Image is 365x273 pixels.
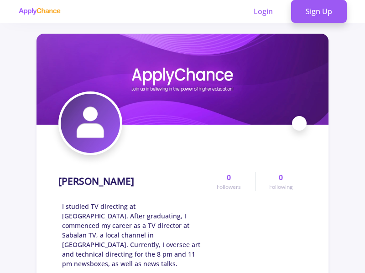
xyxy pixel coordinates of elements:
span: 0 [227,172,231,183]
span: 0 [279,172,283,183]
span: Following [269,183,293,191]
img: Peyman Poormirzaavatar [61,94,120,153]
span: Followers [217,183,241,191]
a: 0Following [255,172,307,191]
img: applychance logo text only [18,8,61,15]
a: 0Followers [203,172,255,191]
span: I studied TV directing at [GEOGRAPHIC_DATA]. After graduating, I commenced my career as a TV dire... [62,202,203,268]
img: Peyman Poormirzacover image [36,34,328,125]
h1: [PERSON_NAME] [58,176,134,187]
